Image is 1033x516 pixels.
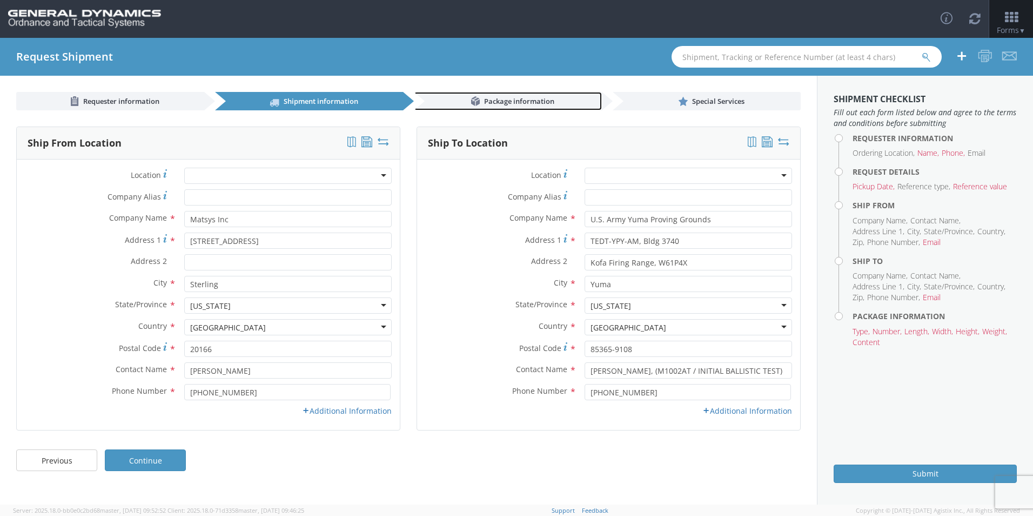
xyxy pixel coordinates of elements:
[853,257,1017,265] h4: Ship To
[153,277,167,288] span: City
[215,92,403,110] a: Shipment information
[953,181,1007,192] li: Reference value
[853,215,908,226] li: Company Name
[109,213,167,223] span: Company Name
[853,226,904,237] li: Address Line 1
[16,449,97,471] a: Previous
[873,326,902,337] li: Number
[968,148,985,158] li: Email
[853,281,904,292] li: Address Line 1
[867,237,920,248] li: Phone Number
[917,148,939,158] li: Name
[924,281,975,292] li: State/Province
[131,256,167,266] span: Address 2
[923,292,941,303] li: Email
[853,148,915,158] li: Ordering Location
[853,312,1017,320] h4: Package Information
[100,506,166,514] span: master, [DATE] 09:52:52
[897,181,950,192] li: Reference type
[125,235,161,245] span: Address 1
[853,134,1017,142] h4: Requester Information
[692,96,744,106] span: Special Services
[867,292,920,303] li: Phone Number
[531,170,561,180] span: Location
[131,170,161,180] span: Location
[853,326,870,337] li: Type
[834,95,1017,104] h3: Shipment Checklist
[508,191,561,202] span: Company Alias
[924,226,975,237] li: State/Province
[83,96,159,106] span: Requester information
[672,46,942,68] input: Shipment, Tracking or Reference Number (at least 4 chars)
[108,191,161,202] span: Company Alias
[856,506,1020,515] span: Copyright © [DATE]-[DATE] Agistix Inc., All Rights Reserved
[907,281,921,292] li: City
[115,299,167,309] span: State/Province
[582,506,608,514] a: Feedback
[853,181,895,192] li: Pickup Date
[702,406,792,416] a: Additional Information
[923,237,941,248] li: Email
[112,386,167,396] span: Phone Number
[516,364,567,374] span: Contact Name
[238,506,304,514] span: master, [DATE] 09:46:25
[116,364,167,374] span: Contact Name
[1019,26,1025,35] span: ▼
[910,270,961,281] li: Contact Name
[834,465,1017,483] button: Submit
[554,277,567,288] span: City
[515,299,567,309] span: State/Province
[167,506,304,514] span: Client: 2025.18.0-71d3358
[853,270,908,281] li: Company Name
[525,235,561,245] span: Address 1
[428,138,508,149] h3: Ship To Location
[119,343,161,353] span: Postal Code
[302,406,392,416] a: Additional Information
[932,326,953,337] li: Width
[977,281,1005,292] li: Country
[531,256,567,266] span: Address 2
[484,96,554,106] span: Package information
[519,343,561,353] span: Postal Code
[138,321,167,331] span: Country
[512,386,567,396] span: Phone Number
[956,326,980,337] li: Height
[853,337,880,348] li: Content
[105,449,186,471] a: Continue
[16,92,204,110] a: Requester information
[942,148,965,158] li: Phone
[982,326,1007,337] li: Weight
[907,226,921,237] li: City
[13,506,166,514] span: Server: 2025.18.0-bb0e0c2bd68
[853,292,864,303] li: Zip
[834,107,1017,129] span: Fill out each form listed below and agree to the terms and conditions before submitting
[16,51,113,63] h4: Request Shipment
[539,321,567,331] span: Country
[613,92,801,110] a: Special Services
[904,326,929,337] li: Length
[28,138,122,149] h3: Ship From Location
[190,301,231,312] div: [US_STATE]
[8,10,161,28] img: gd-ots-0c3321f2eb4c994f95cb.png
[552,506,575,514] a: Support
[414,92,602,110] a: Package information
[977,226,1005,237] li: Country
[509,213,567,223] span: Company Name
[591,301,631,312] div: [US_STATE]
[853,237,864,248] li: Zip
[910,215,961,226] li: Contact Name
[853,168,1017,176] h4: Request Details
[284,96,358,106] span: Shipment information
[190,322,266,333] div: [GEOGRAPHIC_DATA]
[591,322,666,333] div: [GEOGRAPHIC_DATA]
[997,25,1025,35] span: Forms
[853,201,1017,209] h4: Ship From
